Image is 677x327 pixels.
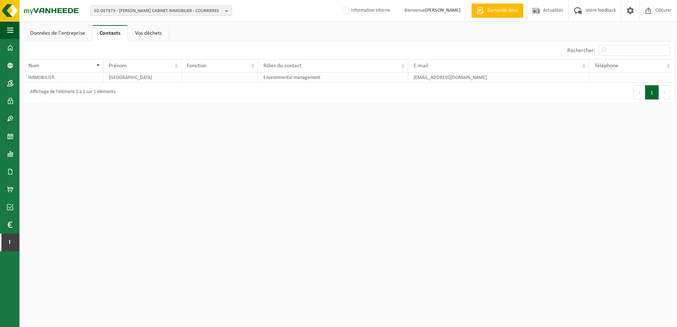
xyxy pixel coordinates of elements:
[567,48,595,53] label: Rechercher:
[414,63,428,69] span: E-mail
[92,25,127,41] a: Contacts
[263,63,301,69] span: Rôles du contact
[486,7,520,14] span: Demande devis
[94,6,222,16] span: 02-007973 - [PERSON_NAME] CABINET IMMOBILIER - COURRIERES
[103,73,182,82] td: [GEOGRAPHIC_DATA]
[23,73,103,82] td: IMMOBILIER
[27,86,115,99] div: Affichage de l'élément 1 à 1 sur 1 éléments
[659,85,670,99] button: Next
[645,85,659,99] button: 1
[28,63,39,69] span: Nom
[258,73,409,82] td: Environmental management
[187,63,206,69] span: Fonction
[23,25,92,41] a: Données de l'entreprise
[471,4,523,18] a: Demande devis
[634,85,645,99] button: Previous
[7,234,12,251] span: I
[425,8,461,13] strong: [PERSON_NAME]
[128,25,169,41] a: Vos déchets
[90,5,232,16] button: 02-007973 - [PERSON_NAME] CABINET IMMOBILIER - COURRIERES
[594,63,618,69] span: Téléphone
[408,73,589,82] td: [EMAIL_ADDRESS][DOMAIN_NAME]
[341,5,390,16] label: Information interne
[109,63,127,69] span: Prénom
